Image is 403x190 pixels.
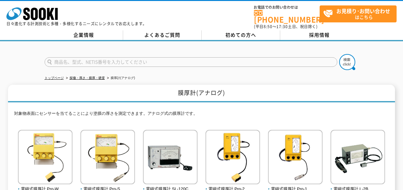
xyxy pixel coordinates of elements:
img: 電磁式膜厚計 SL-120C [143,130,197,186]
input: 商品名、型式、NETIS番号を入力してください [45,57,337,67]
img: 電磁式膜厚計 L-2B [331,130,385,186]
h1: 膜厚計(アナログ) [8,85,395,102]
strong: お見積り･お問い合わせ [336,7,390,15]
img: 電磁式膜厚計 Pro-1 [268,130,323,186]
a: [PHONE_NUMBER] [254,10,320,23]
p: 対象物表面にセンサーを当てることにより塗膜の厚さを測定できます。アナログ式の膜厚計です。 [14,110,389,120]
a: トップページ [45,76,64,80]
span: 初めての方へ [225,31,256,38]
img: 電磁式膜厚計 Pro-S [80,130,135,186]
span: お電話でのお問い合わせは [254,5,320,9]
span: 17:30 [276,24,288,29]
span: はこちら [323,6,396,22]
span: (平日 ～ 土日、祝日除く) [254,24,317,29]
p: 日々進化する計測技術と多種・多様化するニーズにレンタルでお応えします。 [6,22,147,26]
a: 企業情報 [45,30,123,40]
img: 電磁式膜厚計 Pro-W [18,130,72,186]
li: 膜厚計(アナログ) [106,75,135,82]
a: お見積り･お問い合わせはこちら [320,5,397,22]
a: 採用情報 [280,30,359,40]
img: btn_search.png [339,54,355,70]
a: よくあるご質問 [123,30,202,40]
a: 探傷・厚さ・膜厚・硬度 [70,76,105,80]
a: 初めての方へ [202,30,280,40]
span: 8:50 [264,24,273,29]
img: 電磁式膜厚計 Pro-2 [206,130,260,186]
